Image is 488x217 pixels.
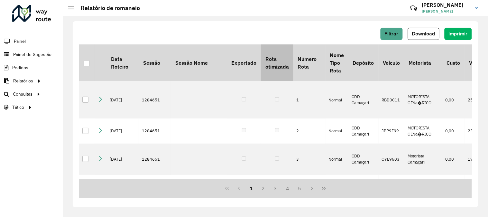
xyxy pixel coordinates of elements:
th: Data Roteiro [106,44,139,81]
td: 1284651 [139,144,171,175]
td: OYE9603 [379,144,404,175]
span: Tático [12,104,24,111]
th: Sessão [139,44,171,81]
th: Exportado [227,44,261,81]
td: 0,00 [442,144,465,175]
button: Download [408,28,439,40]
button: Filtrar [381,28,403,40]
td: MOTORISTA GENa�RICO [404,118,442,144]
th: Nome Tipo Rota [326,44,348,81]
button: 5 [294,182,306,194]
span: Painel de Sugestão [13,51,51,58]
td: CDD Camaçari [348,175,378,200]
td: 0,00 [442,175,465,200]
td: Motorista Camaçari [404,175,442,200]
td: Normal [326,81,348,118]
td: JBP9F99 [379,118,404,144]
td: 3 [293,144,326,175]
th: Depósito [348,44,378,81]
td: CDD Camaçari [348,118,378,144]
span: Consultas [13,91,32,98]
td: RBD0C11 [379,81,404,118]
td: 1 [293,81,326,118]
span: [PERSON_NAME] [422,8,470,14]
button: Next Page [306,182,318,194]
h2: Relatório de romaneio [74,5,140,12]
td: 0,00 [442,118,465,144]
th: Rota otimizada [261,44,293,81]
button: 3 [270,182,282,194]
button: 4 [281,182,294,194]
th: Número Rota [293,44,326,81]
td: [DATE] [106,118,139,144]
td: CDD Camaçari [348,81,378,118]
td: Normal [326,144,348,175]
button: Imprimir [445,28,472,40]
th: Sessão Nome [171,44,227,81]
th: Custo [442,44,465,81]
td: 4 [293,175,326,200]
button: 1 [245,182,257,194]
span: Pedidos [12,64,28,71]
td: 1284651 [139,118,171,144]
span: Painel [14,38,26,45]
span: Imprimir [449,31,468,36]
td: [DATE] [106,81,139,118]
button: Last Page [318,182,330,194]
span: Download [412,31,435,36]
td: 0,00 [442,81,465,118]
td: [DATE] [106,144,139,175]
th: Motorista [404,44,442,81]
td: Normal [326,175,348,200]
th: Veículo [379,44,404,81]
td: Normal [326,118,348,144]
span: Filtrar [385,31,399,36]
td: [DATE] [106,175,139,200]
td: Motorista Camaçari [404,144,442,175]
td: OYF6932 [379,175,404,200]
td: 1284651 [139,81,171,118]
button: 2 [257,182,270,194]
td: 1284651 [139,175,171,200]
h3: [PERSON_NAME] [422,2,470,8]
td: MOTORISTA GENa�RICO [404,81,442,118]
a: Contato Rápido [407,1,420,15]
td: CDD Camaçari [348,144,378,175]
td: 2 [293,118,326,144]
span: Relatórios [13,78,33,84]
